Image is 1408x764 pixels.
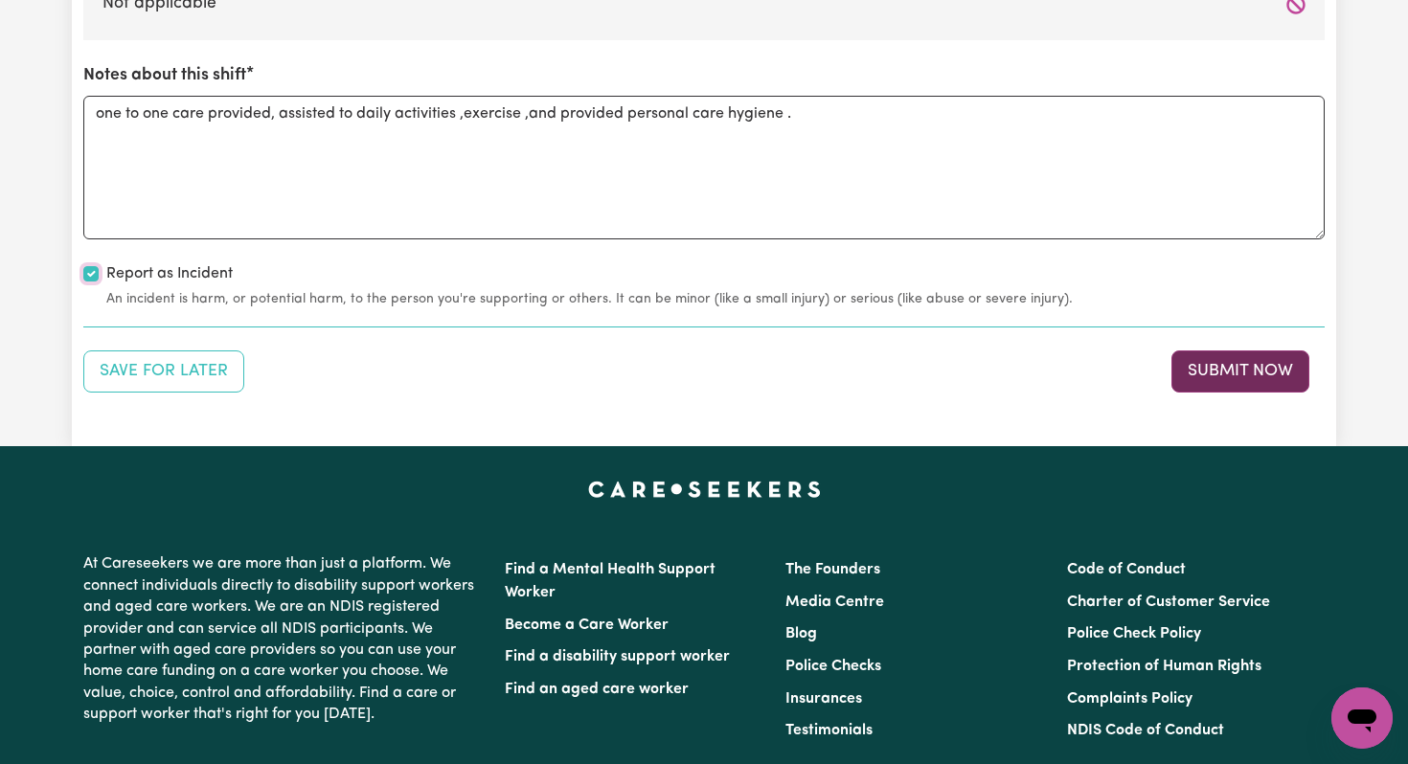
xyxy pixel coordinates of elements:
[1067,723,1224,738] a: NDIS Code of Conduct
[505,618,669,633] a: Become a Care Worker
[1067,691,1192,707] a: Complaints Policy
[588,481,821,496] a: Careseekers home page
[785,562,880,577] a: The Founders
[1067,626,1201,641] a: Police Check Policy
[505,562,715,600] a: Find a Mental Health Support Worker
[83,546,482,732] p: At Careseekers we are more than just a platform. We connect individuals directly to disability su...
[83,350,244,393] button: Save your job report
[83,96,1325,239] textarea: one to one care provided, assisted to daily activities ,exercise ,and provided personal care hygi...
[505,682,689,697] a: Find an aged care worker
[106,289,1325,309] small: An incident is harm, or potential harm, to the person you're supporting or others. It can be mino...
[1067,595,1270,610] a: Charter of Customer Service
[785,626,817,641] a: Blog
[1067,562,1186,577] a: Code of Conduct
[785,691,862,707] a: Insurances
[785,659,881,674] a: Police Checks
[1171,350,1309,393] button: Submit your job report
[785,595,884,610] a: Media Centre
[505,649,730,664] a: Find a disability support worker
[785,723,873,738] a: Testimonials
[1067,659,1261,674] a: Protection of Human Rights
[106,262,233,285] label: Report as Incident
[83,63,246,88] label: Notes about this shift
[1331,687,1393,749] iframe: Button to launch messaging window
